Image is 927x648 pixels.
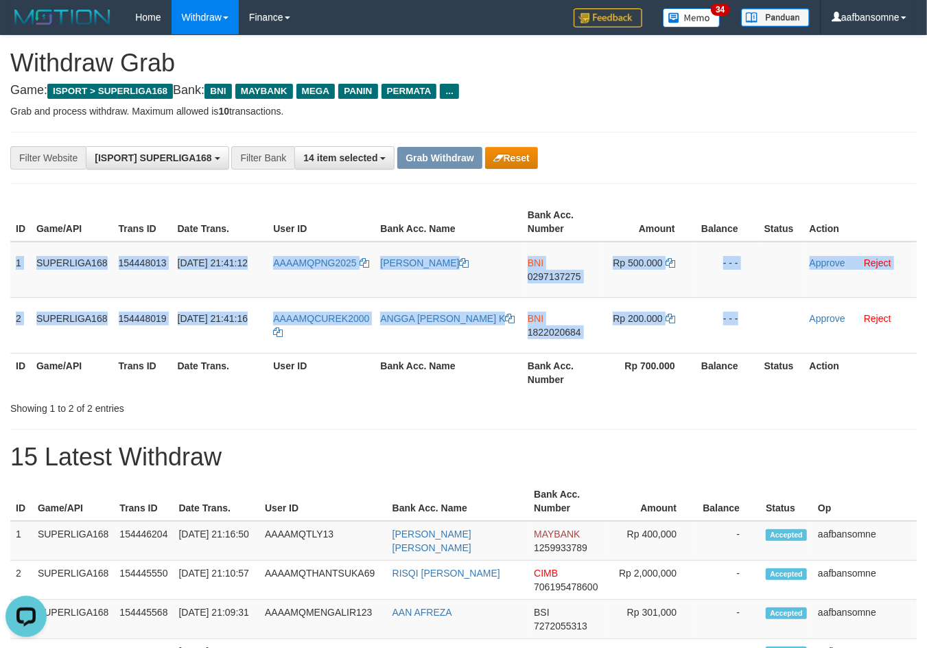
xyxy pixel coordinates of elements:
span: BNI [204,84,231,99]
th: Game/API [32,482,115,521]
a: AAAAMQCUREK2000 [273,313,369,338]
td: Rp 301,000 [607,600,697,639]
td: [DATE] 21:10:57 [173,561,259,600]
td: - - - [696,242,759,298]
th: Balance [696,202,759,242]
span: Rp 500.000 [613,257,662,268]
td: AAAAMQTHANTSUKA69 [259,561,387,600]
th: Status [760,482,812,521]
a: Copy 500000 to clipboard [666,257,675,268]
span: ISPORT > SUPERLIGA168 [47,84,173,99]
a: Copy 200000 to clipboard [666,313,675,324]
span: 14 item selected [303,152,377,163]
a: Reject [864,313,891,324]
td: - - - [696,297,759,353]
span: BNI [528,257,543,268]
td: 154445550 [114,561,173,600]
span: [DATE] 21:41:12 [178,257,248,268]
td: 2 [10,561,32,600]
a: RISQI [PERSON_NAME] [392,568,500,579]
span: MAYBANK [235,84,293,99]
span: 34 [711,3,729,16]
td: SUPERLIGA168 [31,297,113,353]
span: Rp 200.000 [613,313,662,324]
img: panduan.png [741,8,810,27]
th: Game/API [31,202,113,242]
span: CIMB [534,568,558,579]
h1: 15 Latest Withdraw [10,443,917,471]
th: Game/API [31,353,113,392]
a: [PERSON_NAME] [PERSON_NAME] [392,529,471,553]
th: Bank Acc. Name [387,482,529,521]
div: Showing 1 to 2 of 2 entries [10,396,376,415]
span: Accepted [766,529,807,541]
a: Approve [810,257,845,268]
span: Copy 1822020684 to clipboard [528,327,581,338]
span: 154448013 [119,257,167,268]
th: ID [10,353,31,392]
th: Trans ID [113,202,172,242]
th: Amount [602,202,696,242]
th: Bank Acc. Name [375,353,522,392]
th: Bank Acc. Number [522,202,602,242]
td: [DATE] 21:09:31 [173,600,259,639]
td: 154445568 [114,600,173,639]
th: Rp 700.000 [602,353,696,392]
td: - [697,600,760,639]
div: Filter Website [10,146,86,170]
img: Button%20Memo.svg [663,8,720,27]
th: Balance [696,353,759,392]
span: AAAAMQCUREK2000 [273,313,369,324]
a: Reject [864,257,891,268]
td: AAAAMQTLY13 [259,521,387,561]
img: MOTION_logo.png [10,7,115,27]
th: Action [804,353,917,392]
a: Approve [810,313,845,324]
span: ... [440,84,458,99]
span: AAAAMQPNG2025 [273,257,356,268]
span: BNI [528,313,543,324]
th: Date Trans. [172,353,268,392]
button: Grab Withdraw [397,147,482,169]
td: 1 [10,242,31,298]
span: [ISPORT] SUPERLIGA168 [95,152,211,163]
span: Accepted [766,607,807,619]
a: ANGGA [PERSON_NAME] K [380,313,515,324]
td: - [697,521,760,561]
th: Date Trans. [172,202,268,242]
span: Copy 0297137275 to clipboard [528,271,581,282]
td: aafbansomne [812,600,917,639]
p: Grab and process withdraw. Maximum allowed is transactions. [10,104,917,118]
th: User ID [259,482,387,521]
span: Copy 706195478600 to clipboard [534,581,598,592]
button: [ISPORT] SUPERLIGA168 [86,146,228,170]
td: AAAAMQMENGALIR123 [259,600,387,639]
td: aafbansomne [812,521,917,561]
td: - [697,561,760,600]
th: Action [804,202,917,242]
th: Bank Acc. Number [522,353,602,392]
td: [DATE] 21:16:50 [173,521,259,561]
strong: 10 [218,106,229,117]
span: BSI [534,607,550,618]
span: Accepted [766,568,807,580]
th: Balance [697,482,760,521]
span: PERMATA [382,84,437,99]
td: SUPERLIGA168 [31,242,113,298]
td: Rp 400,000 [607,521,697,561]
a: AAN AFREZA [392,607,452,618]
th: Amount [607,482,697,521]
span: [DATE] 21:41:16 [178,313,248,324]
span: Copy 1259933789 to clipboard [534,542,587,553]
td: Rp 2,000,000 [607,561,697,600]
td: 1 [10,521,32,561]
a: [PERSON_NAME] [380,257,469,268]
span: MAYBANK [534,529,580,540]
td: 2 [10,297,31,353]
th: Trans ID [114,482,173,521]
td: SUPERLIGA168 [32,561,115,600]
td: 154446204 [114,521,173,561]
th: Status [759,202,804,242]
h1: Withdraw Grab [10,49,917,77]
button: Open LiveChat chat widget [5,5,47,47]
